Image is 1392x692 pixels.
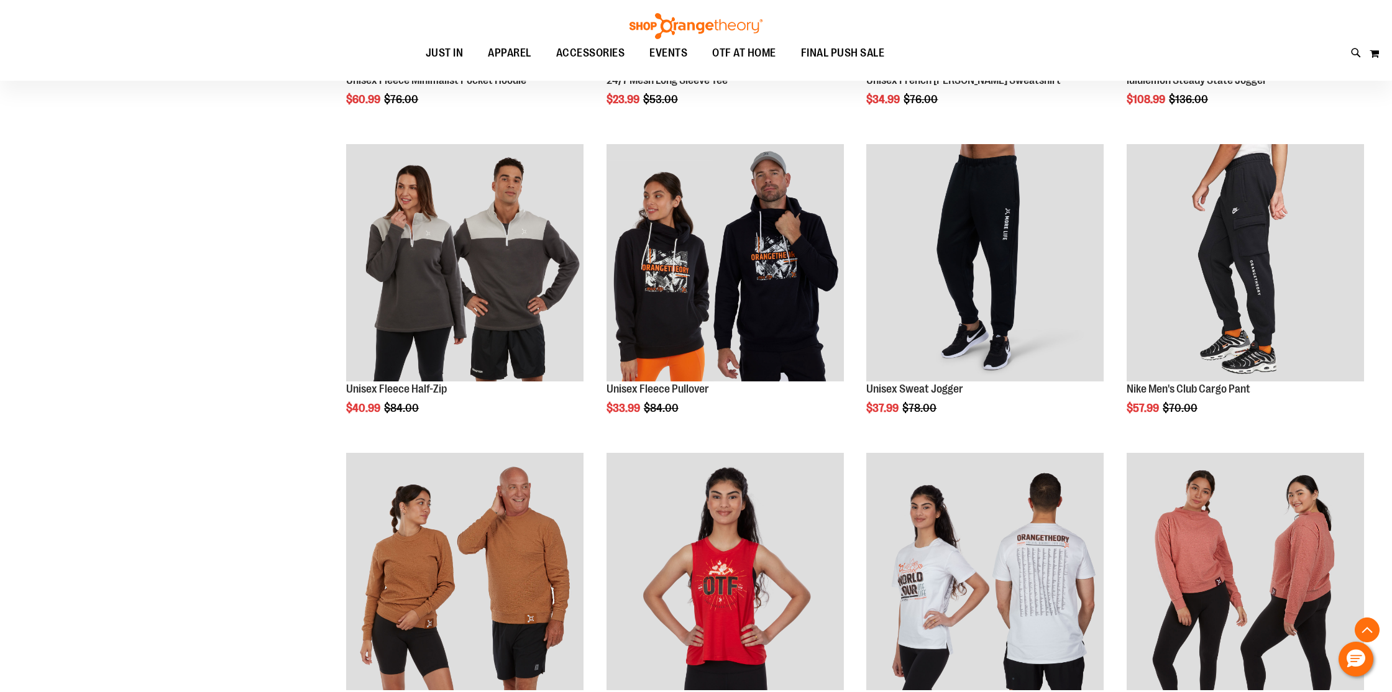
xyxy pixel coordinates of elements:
a: Product image for Unisex Sweat Jogger [866,144,1104,383]
a: Product image for Unisex Fleece Half Zip [346,144,584,383]
img: Product image for Unisex Blister Knit Sweatshirt [346,453,584,690]
a: Unisex Fleece Half-Zip [346,383,447,395]
a: APPAREL [475,39,544,68]
span: $78.00 [902,402,938,414]
a: Unisex Sweat Jogger [866,383,963,395]
span: $60.99 [346,93,382,106]
img: Product image for Unisex Fleece Half Zip [346,144,584,381]
img: Product image for Unisex Sweat Jogger [866,144,1104,381]
span: $108.99 [1127,93,1167,106]
img: Product image for Blister Knit Funnelneck Pullover [1127,453,1364,690]
span: $76.00 [904,93,940,106]
a: ACCESSORIES [544,39,638,68]
span: APPAREL [488,39,531,67]
img: Shop Orangetheory [628,13,764,39]
button: Back To Top [1355,617,1380,642]
a: OTF AT HOME [700,39,789,68]
span: $76.00 [384,93,420,106]
a: Unisex Fleece Pullover [607,383,709,395]
span: $23.99 [607,93,641,106]
span: $84.00 [384,402,421,414]
span: JUST IN [426,39,464,67]
span: $57.99 [1127,402,1161,414]
a: JUST IN [413,39,476,68]
a: Product image for Push Boxy Tank [607,453,844,692]
a: EVENTS [637,39,700,68]
a: Product image for Unisex Blister Knit Sweatshirt [346,453,584,692]
span: FINAL PUSH SALE [801,39,885,67]
img: Product image for Push Boxy Tank [607,453,844,690]
span: OTF AT HOME [712,39,776,67]
button: Hello, have a question? Let’s chat. [1339,642,1373,676]
span: ACCESSORIES [556,39,625,67]
span: $136.00 [1169,93,1210,106]
span: EVENTS [649,39,687,67]
a: FINAL PUSH SALE [789,39,897,67]
a: Product image for Blister Knit Funnelneck Pullover [1127,453,1364,692]
a: Product image for Nike Mens Club Cargo Pant [1127,144,1364,383]
div: product [860,138,1110,446]
div: product [600,138,850,446]
a: Product image for Unisex World Tour Short Sleeve Recovery Tee [866,453,1104,692]
span: $37.99 [866,402,900,414]
img: Product image for Unisex Fleece Pullover [607,144,844,381]
img: Product image for Unisex World Tour Short Sleeve Recovery Tee [866,453,1104,690]
a: Product image for Unisex Fleece Pullover [607,144,844,383]
span: $84.00 [644,402,680,414]
span: $34.99 [866,93,902,106]
div: product [1120,138,1370,446]
span: $40.99 [346,402,382,414]
span: $70.00 [1163,402,1199,414]
div: product [340,138,590,446]
span: $33.99 [607,402,642,414]
img: Product image for Nike Mens Club Cargo Pant [1127,144,1364,381]
a: Nike Men's Club Cargo Pant [1127,383,1250,395]
span: $53.00 [643,93,680,106]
